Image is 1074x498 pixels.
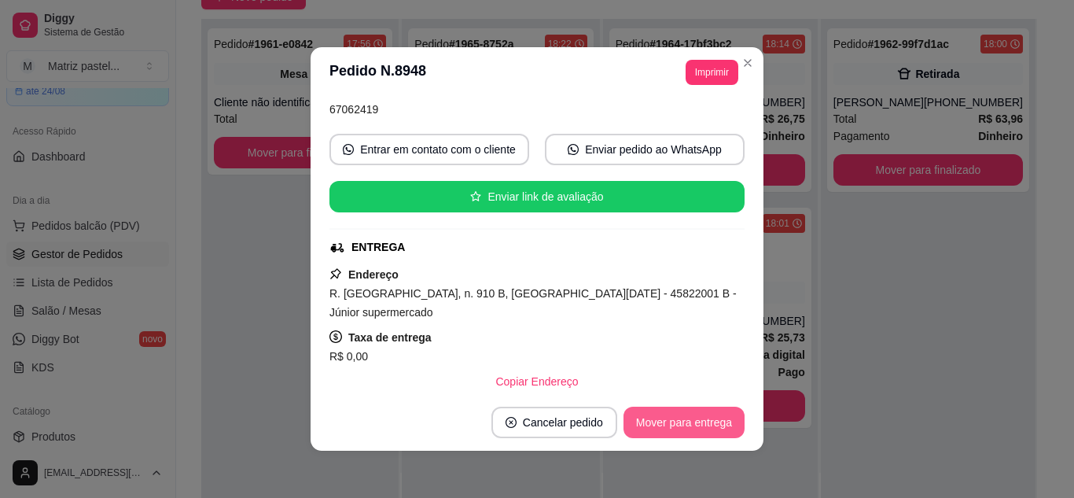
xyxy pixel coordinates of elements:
[348,268,399,281] strong: Endereço
[483,366,590,397] button: Copiar Endereço
[329,181,745,212] button: starEnviar link de avaliação
[329,134,529,165] button: whats-appEntrar em contato com o cliente
[623,407,745,438] button: Mover para entrega
[329,267,342,280] span: pushpin
[348,331,432,344] strong: Taxa de entrega
[329,350,368,363] span: R$ 0,00
[329,103,378,116] span: 67062419
[470,191,481,202] span: star
[329,287,737,319] span: R. [GEOGRAPHIC_DATA], n. 910 B, [GEOGRAPHIC_DATA][DATE] - 45822001 B - Júnior supermercado
[735,50,760,76] button: Close
[329,60,426,85] h3: Pedido N. 8948
[491,407,617,438] button: close-circleCancelar pedido
[686,60,738,85] button: Imprimir
[351,239,405,256] div: ENTREGA
[329,330,342,343] span: dollar
[343,144,354,155] span: whats-app
[506,417,517,428] span: close-circle
[568,144,579,155] span: whats-app
[545,134,745,165] button: whats-appEnviar pedido ao WhatsApp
